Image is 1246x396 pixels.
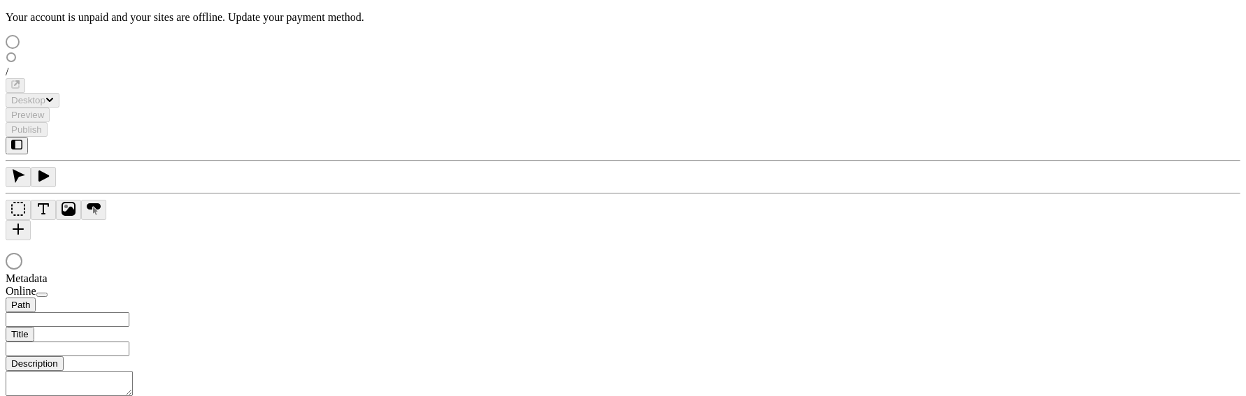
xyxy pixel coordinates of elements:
[6,108,50,122] button: Preview
[11,110,44,120] span: Preview
[11,124,42,135] span: Publish
[6,122,48,137] button: Publish
[6,66,1240,78] div: /
[81,200,106,220] button: Button
[6,93,59,108] button: Desktop
[6,356,64,371] button: Description
[56,200,81,220] button: Image
[6,327,34,342] button: Title
[6,272,173,285] div: Metadata
[11,95,45,105] span: Desktop
[31,200,56,220] button: Text
[228,11,364,23] span: Update your payment method.
[6,200,31,220] button: Box
[6,298,36,312] button: Path
[6,11,1240,24] p: Your account is unpaid and your sites are offline.
[6,285,36,297] span: Online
